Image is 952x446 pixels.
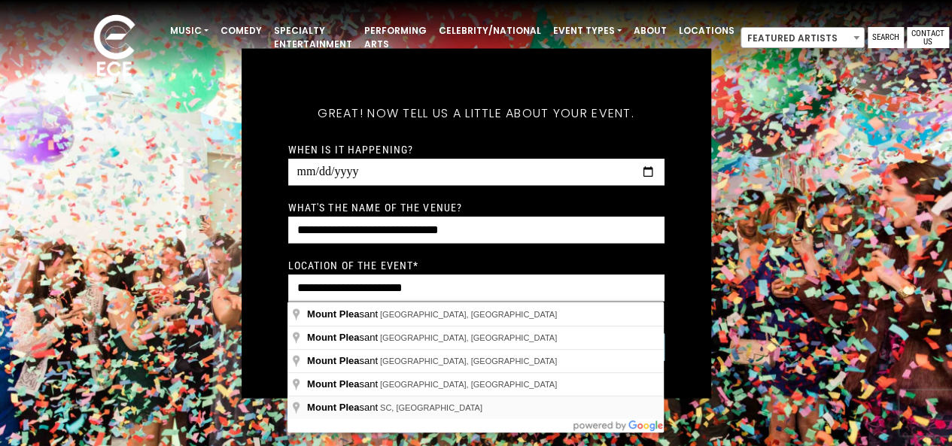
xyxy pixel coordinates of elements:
span: Featured Artists [741,27,865,48]
span: sant [307,355,380,366]
span: sant [307,308,380,320]
a: Music [164,18,214,44]
a: About [628,18,673,44]
span: Mount Plea [307,308,359,320]
a: Contact Us [907,27,949,48]
span: Mount Plea [307,332,359,343]
span: SC, [GEOGRAPHIC_DATA] [380,403,482,412]
label: What's the name of the venue? [288,200,462,214]
a: Specialty Entertainment [268,18,358,57]
img: ece_new_logo_whitev2-1.png [77,11,152,83]
a: Event Types [547,18,628,44]
a: Comedy [214,18,268,44]
span: sant [307,378,380,390]
a: Locations [673,18,741,44]
span: sant [307,402,380,413]
label: Location of the event [288,258,419,272]
span: sant [307,332,380,343]
label: When is it happening? [288,142,414,156]
a: Performing Arts [358,18,433,57]
span: [GEOGRAPHIC_DATA], [GEOGRAPHIC_DATA] [380,380,557,389]
a: Celebrity/National [433,18,547,44]
span: Mount Plea [307,355,359,366]
span: Mount Plea [307,402,359,413]
span: Mount Plea [307,378,359,390]
a: Search [868,27,904,48]
h5: Great! Now tell us a little about your event. [288,86,665,140]
span: [GEOGRAPHIC_DATA], [GEOGRAPHIC_DATA] [380,333,557,342]
span: [GEOGRAPHIC_DATA], [GEOGRAPHIC_DATA] [380,356,557,366]
span: [GEOGRAPHIC_DATA], [GEOGRAPHIC_DATA] [380,310,557,319]
span: Featured Artists [741,28,864,49]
